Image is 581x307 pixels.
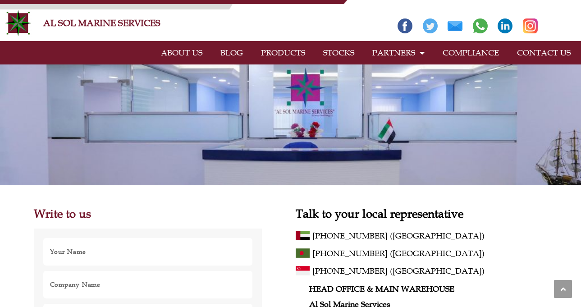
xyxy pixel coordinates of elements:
a: PRODUCTS [252,42,314,63]
input: Your Name [43,238,253,266]
strong: HEAD OFFICE & MAIN WAREHOUSE [309,284,454,294]
a: [PHONE_NUMBER] ([GEOGRAPHIC_DATA]) [312,229,547,243]
a: PARTNERS [363,42,434,63]
span: [PHONE_NUMBER] ([GEOGRAPHIC_DATA]) [312,264,485,278]
a: ABOUT US [152,42,211,63]
a: Scroll to the top of the page [554,280,572,298]
h2: Talk to your local representative [296,208,547,220]
a: BLOG [211,42,252,63]
a: [PHONE_NUMBER] ([GEOGRAPHIC_DATA]) [312,264,547,278]
a: CONTACT US [508,42,580,63]
a: STOCKS [314,42,363,63]
img: Alsolmarine-logo [5,9,32,37]
a: [PHONE_NUMBER] ([GEOGRAPHIC_DATA]) [312,246,547,261]
span: [PHONE_NUMBER] ([GEOGRAPHIC_DATA]) [312,229,485,243]
a: AL SOL MARINE SERVICES [43,18,160,28]
h2: Write to us [34,208,262,220]
a: COMPLIANCE [434,42,508,63]
input: Company Name [43,270,253,299]
span: [PHONE_NUMBER] ([GEOGRAPHIC_DATA]) [312,246,485,261]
